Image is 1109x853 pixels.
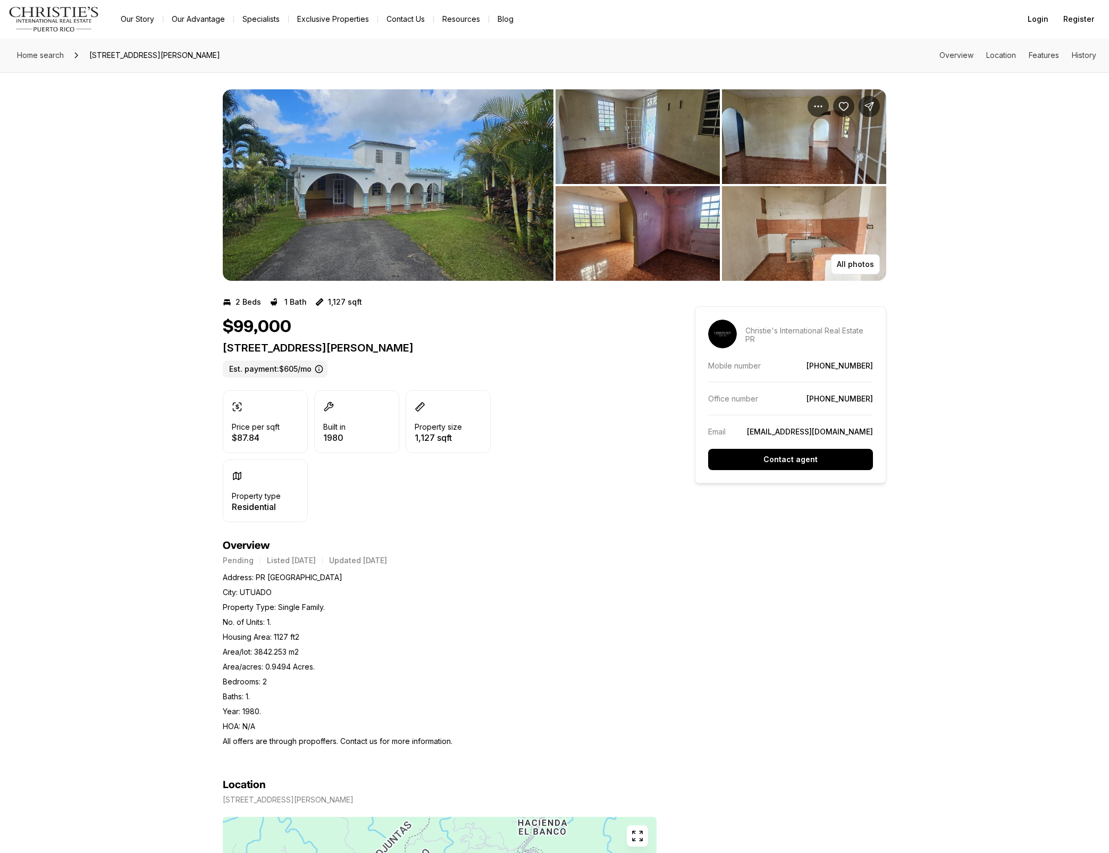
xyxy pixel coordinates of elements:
[489,12,522,27] a: Blog
[17,51,64,60] span: Home search
[267,556,316,565] p: Listed [DATE]
[223,89,553,281] li: 1 of 4
[1028,15,1048,23] span: Login
[323,433,346,442] p: 1980
[223,361,327,378] label: Est. payment: $605/mo
[556,89,720,184] button: View image gallery
[223,570,452,749] p: Address: PR [GEOGRAPHIC_DATA] City: UTUADO Property Type: Single Family. No. of Units: 1. Housing...
[808,96,829,117] button: Property options
[378,12,433,27] button: Contact Us
[806,361,873,370] a: [PHONE_NUMBER]
[708,361,761,370] p: Mobile number
[556,186,720,281] button: View image gallery
[708,427,726,436] p: Email
[9,6,99,32] img: logo
[556,89,886,281] li: 2 of 4
[415,433,462,442] p: 1,127 sqft
[1057,9,1100,30] button: Register
[831,254,880,274] button: All photos
[708,449,873,470] button: Contact agent
[415,423,462,431] p: Property size
[328,298,362,306] p: 1,127 sqft
[163,12,233,27] a: Our Advantage
[986,51,1016,60] a: Skip to: Location
[232,433,280,442] p: $87.84
[223,796,354,804] p: [STREET_ADDRESS][PERSON_NAME]
[859,96,880,117] button: Share Property: 143 CARR
[289,12,377,27] a: Exclusive Properties
[1029,51,1059,60] a: Skip to: Features
[833,96,854,117] button: Save Property: 143 CARR
[329,556,387,565] p: Updated [DATE]
[939,51,973,60] a: Skip to: Overview
[223,341,657,354] p: [STREET_ADDRESS][PERSON_NAME]
[223,539,657,552] h4: Overview
[939,51,1096,60] nav: Page section menu
[708,394,758,403] p: Office number
[223,89,886,281] div: Listing Photos
[1021,9,1055,30] button: Login
[1072,51,1096,60] a: Skip to: History
[232,423,280,431] p: Price per sqft
[236,298,261,306] p: 2 Beds
[223,556,254,565] p: Pending
[806,394,873,403] a: [PHONE_NUMBER]
[112,12,163,27] a: Our Story
[745,327,873,344] p: Christie's International Real Estate PR
[722,186,886,281] button: View image gallery
[223,89,553,281] button: View image gallery
[722,89,886,184] button: View image gallery
[85,47,224,64] span: [STREET_ADDRESS][PERSON_NAME]
[284,298,307,306] p: 1 Bath
[232,503,281,511] p: Residential
[747,427,873,436] a: [EMAIL_ADDRESS][DOMAIN_NAME]
[837,260,874,269] p: All photos
[234,12,288,27] a: Specialists
[223,779,266,791] h4: Location
[763,455,818,464] p: Contact agent
[232,492,281,500] p: Property type
[1063,15,1094,23] span: Register
[223,317,291,337] h1: $99,000
[13,47,68,64] a: Home search
[434,12,489,27] a: Resources
[323,423,346,431] p: Built in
